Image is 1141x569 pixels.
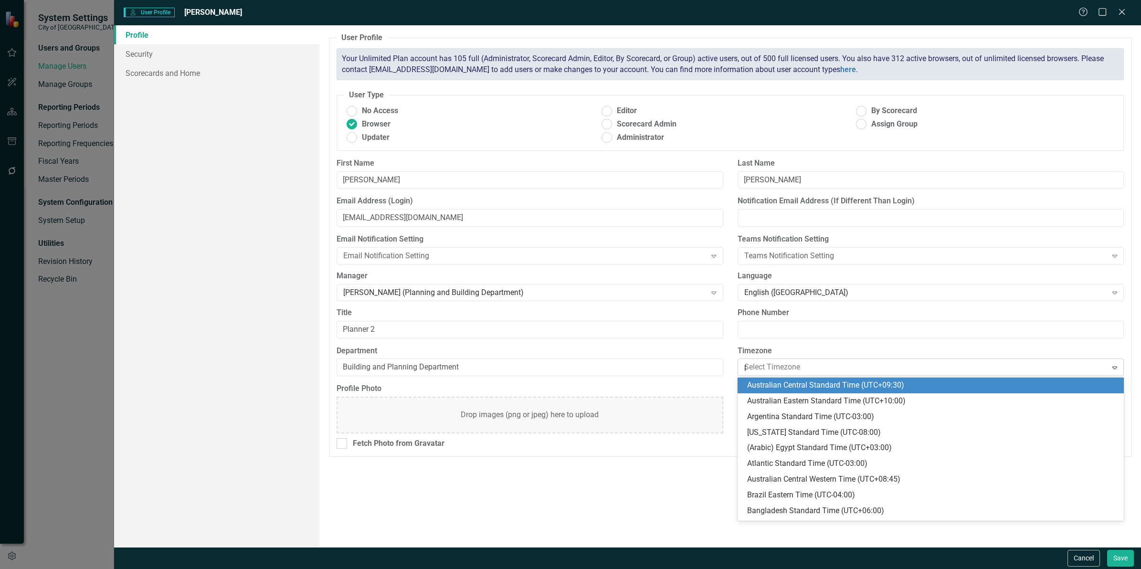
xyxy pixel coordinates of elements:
[871,105,917,116] span: By Scorecard
[738,234,1124,245] label: Teams Notification Setting
[617,119,676,130] span: Scorecard Admin
[738,271,1124,282] label: Language
[747,490,1118,501] div: Brazil Eastern Time (UTC-04:00)
[744,251,1107,262] div: Teams Notification Setting
[343,287,706,298] div: [PERSON_NAME] (Planning and Building Department)
[461,410,599,421] div: Drop images (png or jpeg) here to upload
[344,90,389,101] legend: User Type
[362,132,390,143] span: Updater
[337,346,723,357] label: Department
[738,346,1124,357] label: Timezone
[342,54,1104,74] span: Your Unlimited Plan account has 105 full (Administrator, Scorecard Admin, Editor, By Scorecard, o...
[617,105,637,116] span: Editor
[337,32,387,43] legend: User Profile
[747,411,1118,422] div: Argentina Standard Time (UTC-03:00)
[747,427,1118,438] div: [US_STATE] Standard Time (UTC-08:00)
[744,287,1107,298] div: English ([GEOGRAPHIC_DATA])
[343,251,706,262] div: Email Notification Setting
[337,307,723,318] label: Title
[353,438,444,449] div: Fetch Photo from Gravatar
[747,458,1118,469] div: Atlantic Standard Time (UTC-03:00)
[747,506,1118,516] div: Bangladesh Standard Time (UTC+06:00)
[738,158,1124,169] label: Last Name
[747,443,1118,453] div: (Arabic) Egypt Standard Time (UTC+03:00)
[337,234,723,245] label: Email Notification Setting
[337,158,723,169] label: First Name
[337,271,723,282] label: Manager
[124,8,175,17] span: User Profile
[738,307,1124,318] label: Phone Number
[184,8,242,17] span: [PERSON_NAME]
[114,44,319,63] a: Security
[747,474,1118,485] div: Australian Central Western Time (UTC+08:45)
[747,380,1118,391] div: Australian Central Standard Time (UTC+09:30)
[337,383,723,394] label: Profile Photo
[114,25,319,44] a: Profile
[840,65,856,74] a: here
[1067,550,1100,567] button: Cancel
[738,196,1124,207] label: Notification Email Address (If Different Than Login)
[362,119,391,130] span: Browser
[617,132,664,143] span: Administrator
[362,105,398,116] span: No Access
[871,119,918,130] span: Assign Group
[337,196,723,207] label: Email Address (Login)
[1107,550,1134,567] button: Save
[114,63,319,83] a: Scorecards and Home
[747,396,1118,407] div: Australian Eastern Standard Time (UTC+10:00)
